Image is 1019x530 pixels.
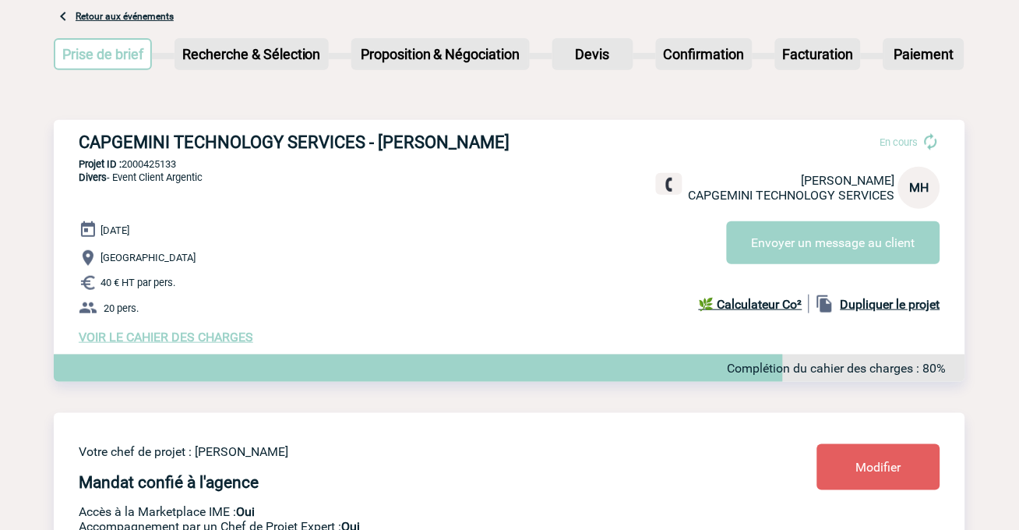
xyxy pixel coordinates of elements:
a: Retour aux événements [76,11,174,22]
img: fixe.png [662,178,676,192]
img: file_copy-black-24dp.png [816,295,834,313]
p: Facturation [777,40,860,69]
p: Votre chef de projet : [PERSON_NAME] [79,444,725,459]
h4: Mandat confié à l'agence [79,474,259,493]
b: Projet ID : [79,158,122,170]
span: En cours [880,137,919,149]
h3: CAPGEMINI TECHNOLOGY SERVICES - [PERSON_NAME] [79,132,546,152]
button: Envoyer un message au client [727,221,940,264]
a: 🌿 Calculateur Co² [699,295,809,313]
span: Divers [79,171,107,183]
b: Oui [236,505,255,520]
span: [DATE] [100,225,129,237]
span: - Event Client Argentic [79,171,203,183]
p: 2000425133 [54,158,965,170]
p: Recherche & Sélection [176,40,327,69]
p: Proposition & Négociation [353,40,528,69]
p: Paiement [885,40,963,69]
span: 20 pers. [104,302,139,314]
span: Modifier [856,460,901,475]
b: Dupliquer le projet [841,297,940,312]
a: VOIR LE CAHIER DES CHARGES [79,330,253,344]
p: Confirmation [658,40,751,69]
span: CAPGEMINI TECHNOLOGY SERVICES [689,188,895,203]
b: 🌿 Calculateur Co² [699,297,802,312]
span: [PERSON_NAME] [802,173,895,188]
span: 40 € HT par pers. [100,277,175,289]
p: Devis [554,40,632,69]
span: [GEOGRAPHIC_DATA] [100,253,196,264]
p: Prise de brief [55,40,150,69]
p: Accès à la Marketplace IME : [79,505,725,520]
span: MH [910,180,929,195]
